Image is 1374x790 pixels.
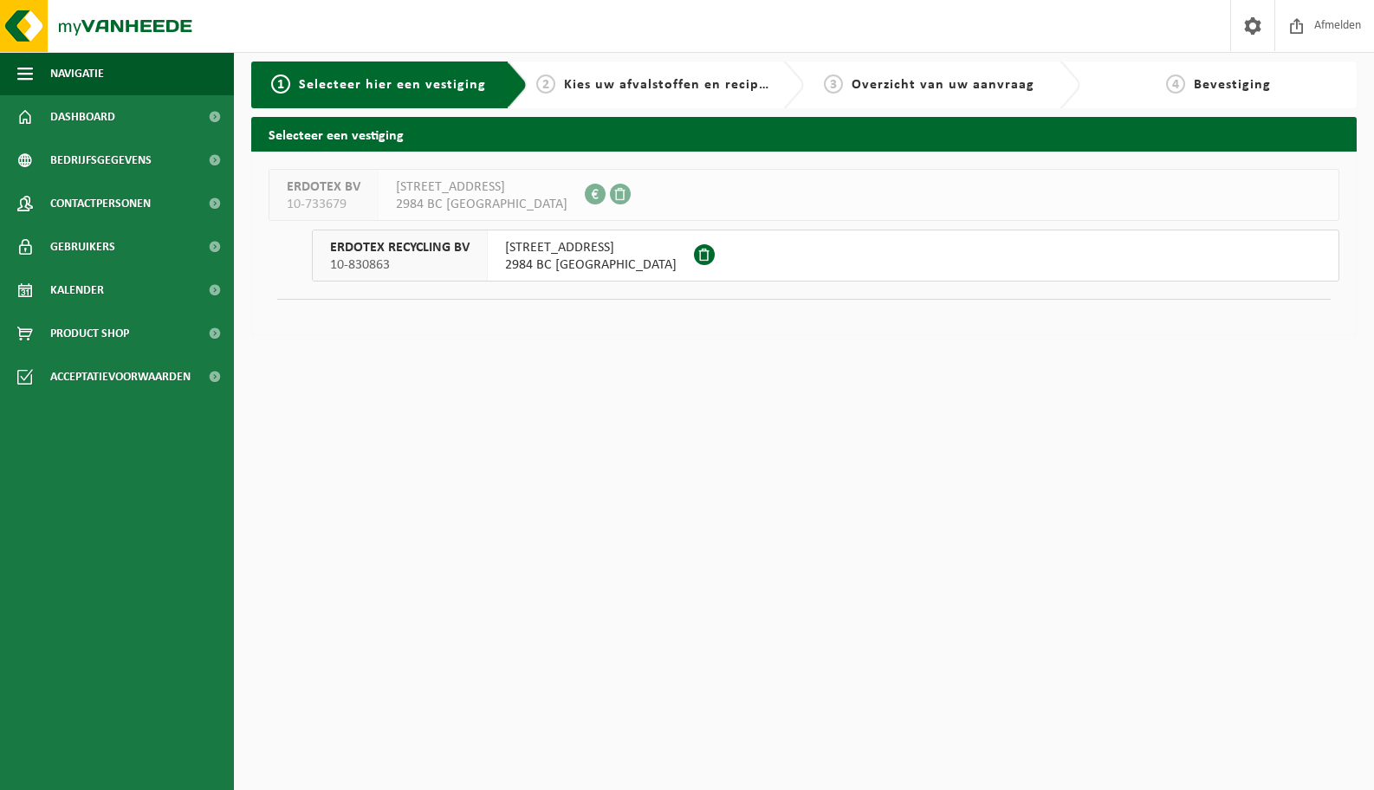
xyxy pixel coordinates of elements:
[536,74,555,94] span: 2
[299,78,486,92] span: Selecteer hier een vestiging
[50,312,129,355] span: Product Shop
[1194,78,1271,92] span: Bevestiging
[396,178,567,196] span: [STREET_ADDRESS]
[50,225,115,269] span: Gebruikers
[824,74,843,94] span: 3
[50,182,151,225] span: Contactpersonen
[1166,74,1185,94] span: 4
[330,256,470,274] span: 10-830863
[287,196,360,213] span: 10-733679
[505,239,677,256] span: [STREET_ADDRESS]
[287,178,360,196] span: ERDOTEX BV
[50,95,115,139] span: Dashboard
[271,74,290,94] span: 1
[852,78,1034,92] span: Overzicht van uw aanvraag
[50,139,152,182] span: Bedrijfsgegevens
[505,256,677,274] span: 2984 BC [GEOGRAPHIC_DATA]
[50,269,104,312] span: Kalender
[50,52,104,95] span: Navigatie
[312,230,1339,282] button: ERDOTEX RECYCLING BV 10-830863 [STREET_ADDRESS]2984 BC [GEOGRAPHIC_DATA]
[564,78,802,92] span: Kies uw afvalstoffen en recipiënten
[396,196,567,213] span: 2984 BC [GEOGRAPHIC_DATA]
[50,355,191,398] span: Acceptatievoorwaarden
[330,239,470,256] span: ERDOTEX RECYCLING BV
[251,117,1357,151] h2: Selecteer een vestiging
